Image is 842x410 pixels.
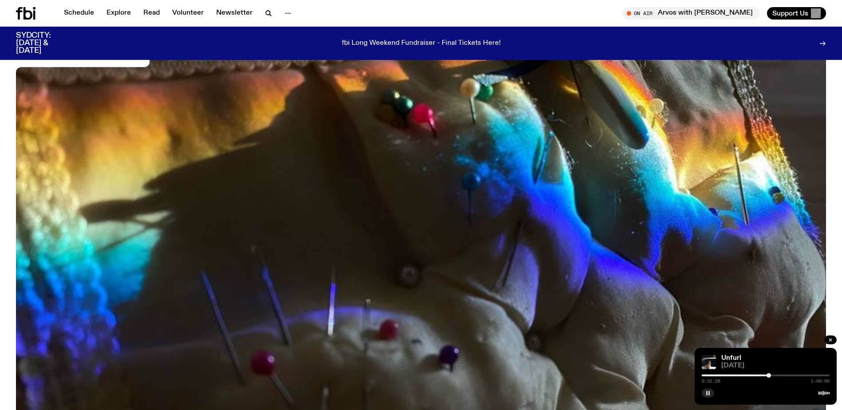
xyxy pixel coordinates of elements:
a: Explore [101,7,136,20]
a: Unfurl [721,355,741,362]
a: Read [138,7,165,20]
p: fbi Long Weekend Fundraiser - Final Tickets Here! [342,39,501,47]
a: Volunteer [167,7,209,20]
a: Schedule [59,7,99,20]
span: Support Us [772,9,808,17]
h3: SYDCITY: [DATE] & [DATE] [16,32,73,55]
span: 0:31:26 [702,379,720,383]
span: [DATE] [721,363,830,369]
button: On AirArvos with [PERSON_NAME] [622,7,760,20]
span: 1:00:00 [811,379,830,383]
a: Newsletter [211,7,258,20]
button: Support Us [767,7,826,20]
